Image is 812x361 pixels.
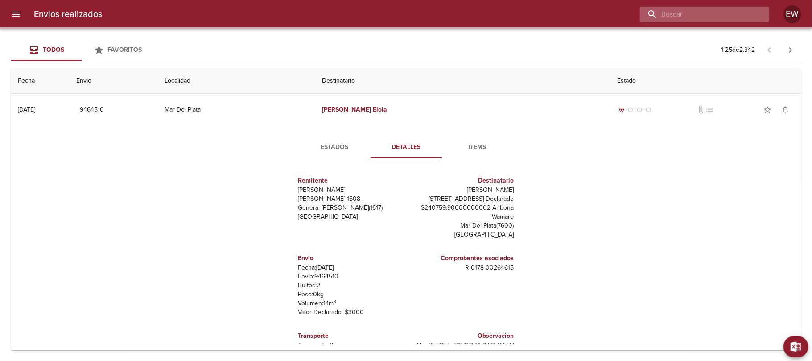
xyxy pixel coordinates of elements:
button: Exportar Excel [783,336,808,357]
th: Destinatario [315,68,610,94]
p: Bultos: 2 [298,281,403,290]
p: R - 0178 - 00264615 [410,263,514,272]
th: Estado [610,68,801,94]
span: Pagina siguiente [780,39,801,61]
div: Tabs Envios [11,39,153,61]
span: Pagina anterior [758,45,780,54]
p: Mar Del Plata ( 7600 ) [410,221,514,230]
span: radio_button_checked [619,107,624,112]
p: Volumen: 1.1 m [298,299,403,308]
p: [GEOGRAPHIC_DATA] [410,230,514,239]
td: Mar Del Plata [157,94,315,126]
button: 9464510 [76,102,107,118]
span: Items [447,142,508,153]
div: Generado [617,105,653,114]
span: Todos [43,46,64,54]
h6: Envio [298,253,403,263]
p: 1 - 25 de 2.342 [721,46,755,54]
p: Envío: 9464510 [298,272,403,281]
button: menu [5,4,27,25]
em: [PERSON_NAME] [322,106,371,113]
button: Agregar a favoritos [758,101,776,119]
th: Localidad [157,68,315,94]
th: Envio [69,68,157,94]
span: Detalles [376,142,437,153]
p: Valor Declarado: $ 3000 [298,308,403,317]
div: EW [783,5,801,23]
p: Mar Del Plata [GEOGRAPHIC_DATA] [410,341,514,350]
h6: Comprobantes asociados [410,253,514,263]
span: No tiene pedido asociado [706,105,715,114]
sup: 3 [334,299,337,304]
div: [DATE] [18,106,35,113]
h6: Transporte [298,331,403,341]
span: 9464510 [80,104,104,116]
p: Peso: 0 kg [298,290,403,299]
p: Fecha: [DATE] [298,263,403,272]
input: buscar [640,7,754,22]
h6: Destinatario [410,176,514,186]
h6: Observacion [410,331,514,341]
p: [GEOGRAPHIC_DATA] [298,212,403,221]
p: General [PERSON_NAME] ( 1617 ) [298,203,403,212]
span: Estados [305,142,365,153]
span: notifications_none [781,105,790,114]
p: Transporte: Clicpaq [298,341,403,350]
p: [PERSON_NAME] [410,186,514,195]
div: Tabs detalle de guia [299,137,513,158]
span: star_border [763,105,772,114]
th: Fecha [11,68,69,94]
span: radio_button_unchecked [646,107,651,112]
p: [PERSON_NAME] 1608 , [298,195,403,203]
span: Favoritos [108,46,142,54]
h6: Envios realizados [34,7,102,21]
em: Elola [373,106,387,113]
span: No tiene documentos adjuntos [697,105,706,114]
p: [PERSON_NAME] [298,186,403,195]
span: radio_button_unchecked [637,107,642,112]
h6: Remitente [298,176,403,186]
button: Activar notificaciones [776,101,794,119]
span: radio_button_unchecked [628,107,633,112]
p: [STREET_ADDRESS] Declarado $240759.90000000002 Anbona Wamaro [410,195,514,221]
